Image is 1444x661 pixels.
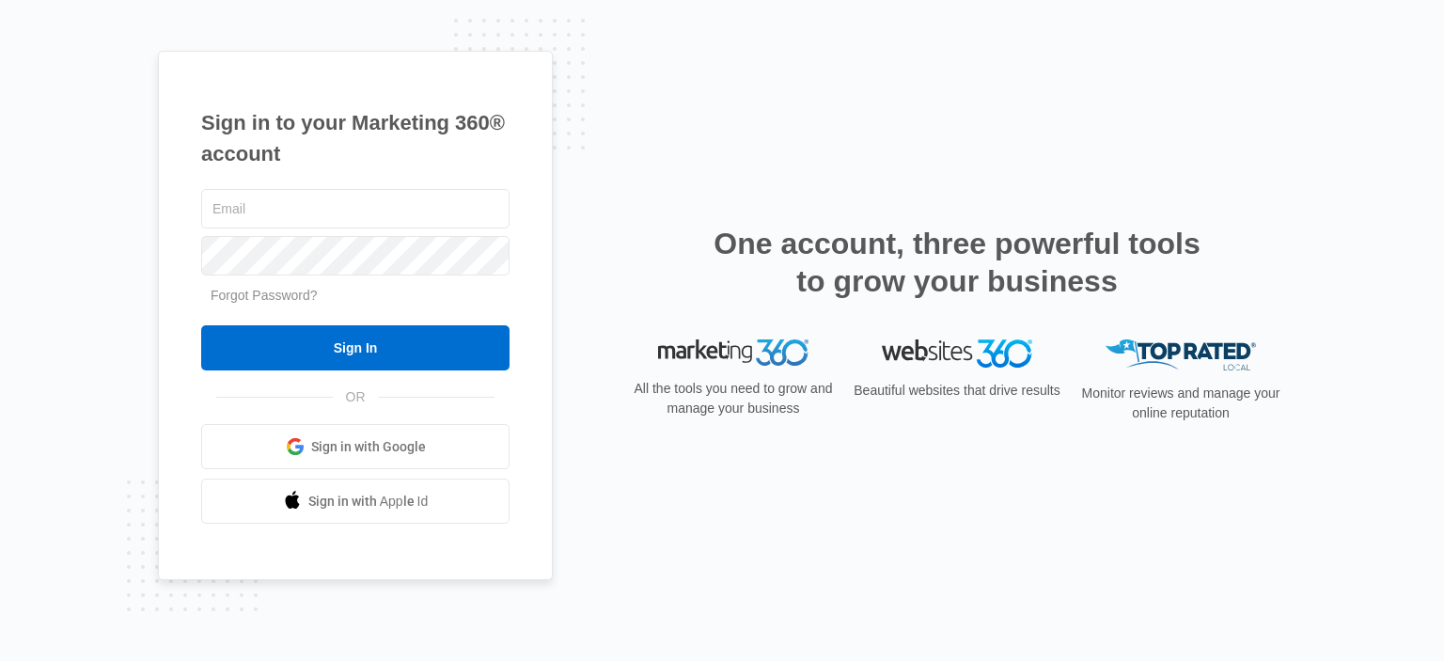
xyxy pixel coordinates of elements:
input: Sign In [201,325,510,370]
a: Sign in with Google [201,424,510,469]
span: Sign in with Google [311,437,426,457]
a: Forgot Password? [211,288,318,303]
img: Top Rated Local [1106,339,1256,370]
h2: One account, three powerful tools to grow your business [708,225,1206,300]
input: Email [201,189,510,228]
img: Websites 360 [882,339,1032,367]
p: Monitor reviews and manage your online reputation [1075,384,1286,423]
h1: Sign in to your Marketing 360® account [201,107,510,169]
a: Sign in with Apple Id [201,479,510,524]
span: Sign in with Apple Id [308,492,429,511]
img: Marketing 360 [658,339,808,366]
p: All the tools you need to grow and manage your business [628,379,839,418]
p: Beautiful websites that drive results [852,381,1062,401]
span: OR [333,387,379,407]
